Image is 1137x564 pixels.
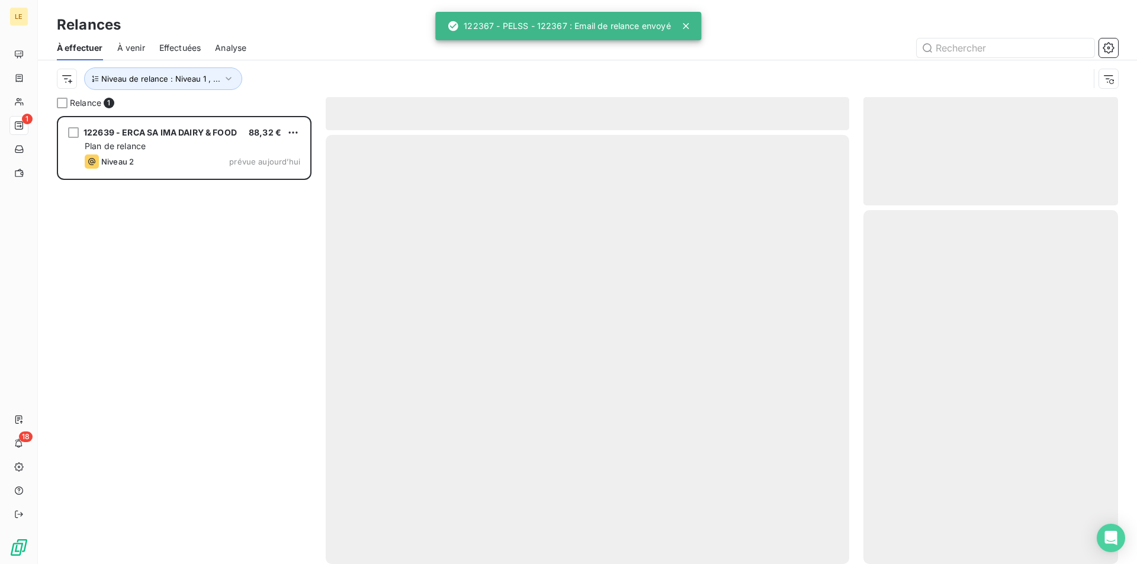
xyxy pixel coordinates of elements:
span: Niveau de relance : Niveau 1 , ... [101,74,220,83]
span: 18 [19,431,33,442]
span: Relance [70,97,101,109]
h3: Relances [57,14,121,36]
div: Open Intercom Messenger [1097,524,1125,552]
span: À venir [117,42,145,54]
img: Logo LeanPay [9,538,28,557]
input: Rechercher [917,38,1094,57]
span: 1 [22,114,33,124]
span: 122639 - ERCA SA IMA DAIRY & FOOD [83,127,237,137]
button: Niveau de relance : Niveau 1 , ... [84,67,242,90]
span: 88,32 € [249,127,281,137]
span: prévue aujourd’hui [229,157,300,166]
span: 1 [104,98,114,108]
div: grid [57,116,311,564]
span: Effectuées [159,42,201,54]
span: À effectuer [57,42,103,54]
div: LE [9,7,28,26]
div: 122367 - PELSS - 122367 : Email de relance envoyé [447,15,670,37]
span: Niveau 2 [101,157,134,166]
span: Plan de relance [85,141,146,151]
span: Analyse [215,42,246,54]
